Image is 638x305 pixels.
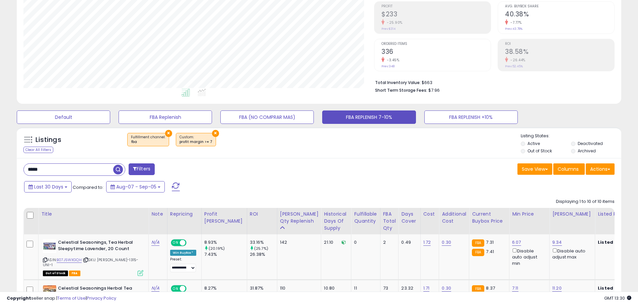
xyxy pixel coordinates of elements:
[24,181,72,193] button: Last 30 Days
[552,239,562,246] a: 9.34
[354,211,377,225] div: Fulfillable Quantity
[151,285,159,292] a: N/A
[505,5,614,8] span: Avg. Buybox Share
[23,147,53,153] div: Clear All Filters
[505,27,522,31] small: Prev: 43.78%
[586,163,615,175] button: Actions
[381,64,395,68] small: Prev: 348
[552,285,562,292] a: 11.20
[472,211,506,225] div: Current Buybox Price
[41,211,146,218] div: Title
[34,183,63,190] span: Last 30 Days
[73,184,103,190] span: Compared to:
[381,5,491,8] span: Profit
[375,78,610,86] li: $663
[442,211,466,225] div: Additional Cost
[401,239,415,245] div: 0.49
[212,130,219,137] button: ×
[170,257,196,272] div: Preset:
[171,240,180,246] span: ON
[186,240,196,246] span: OFF
[250,239,277,245] div: 33.16%
[381,42,491,46] span: Ordered Items
[375,80,421,85] b: Total Inventory Value:
[505,42,614,46] span: ROI
[250,211,274,218] div: ROI
[381,48,491,57] h2: 336
[556,199,615,205] div: Displaying 1 to 10 of 10 items
[442,285,451,292] a: 0.30
[578,141,603,146] label: Deactivated
[87,295,116,301] a: Privacy Policy
[43,271,68,276] span: All listings that are currently out of stock and unavailable for purchase on Amazon
[322,110,416,124] button: FBA REPLENISH 7-10%
[521,133,621,139] p: Listing States:
[604,295,631,301] span: 2025-10-6 13:30 GMT
[598,239,628,245] b: Listed Price:
[512,285,518,292] a: 7.11
[277,208,321,234] th: Please note that this number is a calculation based on your required days of coverage and your ve...
[384,58,399,63] small: -3.45%
[512,247,544,266] div: Disable auto adjust min
[116,183,156,190] span: Aug-07 - Sep-05
[505,64,523,68] small: Prev: 52.45%
[508,58,525,63] small: -26.44%
[151,211,164,218] div: Note
[552,211,592,218] div: [PERSON_NAME]
[250,251,277,257] div: 26.38%
[428,87,440,93] span: $7.96
[512,211,547,218] div: Min Price
[517,163,552,175] button: Save View
[131,135,165,145] span: Fulfillment channel :
[204,251,247,257] div: 7.43%
[381,27,396,31] small: Prev: $314
[423,239,431,246] a: 1.72
[209,246,225,251] small: (20.19%)
[505,48,614,57] h2: 38.58%
[578,148,596,154] label: Archived
[486,248,494,255] span: 7.41
[57,295,86,301] a: Terms of Use
[170,211,199,218] div: Repricing
[43,239,143,275] div: ASIN:
[505,10,614,19] h2: 40.38%
[354,239,375,245] div: 0
[324,211,348,232] div: Historical Days Of Supply
[423,211,436,218] div: Cost
[512,239,521,246] a: 6.07
[58,239,139,253] b: Celestial Seasonings, Tea Herbal Sleepytime Lavender, 20 Count
[383,211,396,232] div: FBA Total Qty
[7,295,31,301] strong: Copyright
[151,239,159,246] a: N/A
[7,295,116,302] div: seller snap | |
[383,239,394,245] div: 2
[472,239,484,247] small: FBA
[220,110,314,124] button: FBA (NO COMPRAR MAS)
[401,211,417,225] div: Days Cover
[69,271,80,276] span: FBA
[527,141,540,146] label: Active
[36,135,61,145] h5: Listings
[553,163,585,175] button: Columns
[472,249,484,256] small: FBA
[558,166,579,172] span: Columns
[254,246,268,251] small: (25.7%)
[527,148,552,154] label: Out of Stock
[43,239,56,253] img: 51wnCIkFE7L._SL40_.jpg
[131,140,165,144] div: fba
[486,239,494,245] span: 7.31
[165,130,172,137] button: ×
[57,257,82,263] a: B07J5WXGQH
[129,163,155,175] button: Filters
[204,211,244,225] div: Profit [PERSON_NAME]
[106,181,165,193] button: Aug-07 - Sep-05
[375,87,427,93] b: Short Term Storage Fees:
[598,285,628,291] b: Listed Price:
[508,20,521,25] small: -7.77%
[280,211,318,225] div: [PERSON_NAME] Qty Replenish
[119,110,212,124] button: FBA Replenish
[280,239,316,245] div: 142
[180,135,212,145] span: Custom:
[423,285,430,292] a: 1.71
[170,250,196,256] div: Win BuyBox *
